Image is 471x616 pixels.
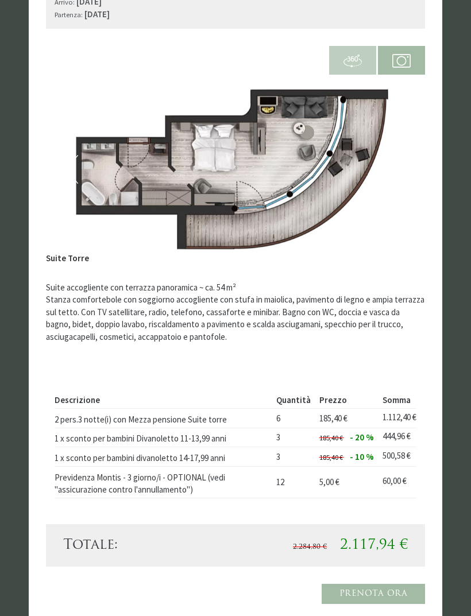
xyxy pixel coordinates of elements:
[46,243,106,264] div: Suite Torre
[322,584,426,604] a: Prenota ora
[315,392,378,408] th: Prezzo
[319,413,348,424] span: 185,40 €
[272,447,315,467] td: 3
[46,281,425,343] p: Suite accogliente con terrazza panoramica ~ ca. 54 m² Stanza comfortebole con soggiorno accoglien...
[293,544,327,551] span: 2.284,80 €
[316,303,380,323] button: Invia
[272,467,315,498] td: 12
[319,476,339,487] span: 5,00 €
[84,9,110,20] b: [DATE]
[392,52,411,70] img: camera.svg
[55,428,272,447] td: 1 x sconto per bambini Divanoletto 11-13,99 anni
[343,52,362,70] img: 360-grad.svg
[378,428,416,447] td: 444,96 €
[66,155,78,184] button: Previous
[168,9,212,27] div: giovedì
[319,453,343,462] span: 185,40 €
[55,409,272,428] td: 2 pers.3 notte(i) con Mezza pensione Suite torre
[272,409,315,428] td: 6
[17,53,152,61] small: 21:35
[46,75,425,264] img: image
[378,409,416,428] td: 1.112,40 €
[55,467,272,498] td: Previdenza Montis - 3 giorno/i - OPTIONAL (vedi "assicurazione contro l'annullamento")
[378,392,416,408] th: Somma
[55,392,272,408] th: Descrizione
[350,432,374,443] span: - 20 %
[55,536,235,555] div: Totale:
[272,428,315,447] td: 3
[55,10,83,19] small: Partenza:
[350,451,374,462] span: - 10 %
[55,447,272,467] td: 1 x sconto per bambini divanoletto 14-17,99 anni
[17,33,152,41] div: Montis – Active Nature Spa
[9,30,158,63] div: Buon giorno, come possiamo aiutarla?
[378,447,416,467] td: 500,58 €
[393,155,405,184] button: Next
[319,433,343,442] span: 185,40 €
[340,538,408,552] span: 2.117,94 €
[378,467,416,498] td: 60,00 €
[272,392,315,408] th: Quantità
